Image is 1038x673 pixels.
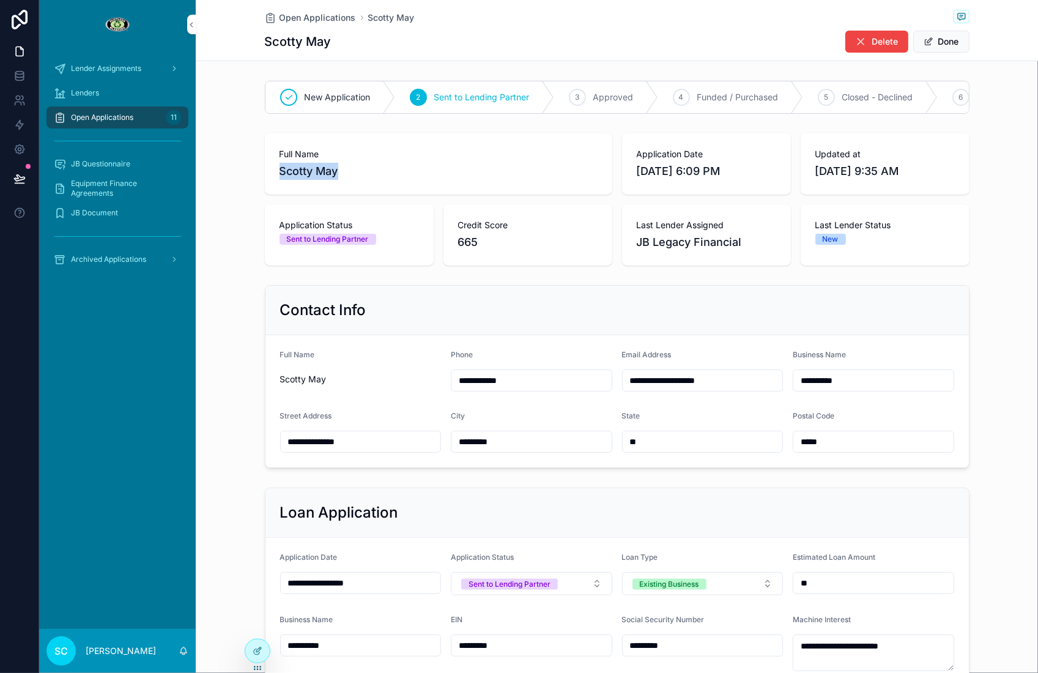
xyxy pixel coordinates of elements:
[280,373,442,385] span: Scotty May
[793,615,851,624] span: Machine Interest
[451,572,612,595] button: Select Button
[815,219,955,231] span: Last Lender Status
[593,91,634,103] span: Approved
[913,31,969,53] button: Done
[39,49,196,286] div: scrollable content
[622,411,640,420] span: State
[71,113,133,122] span: Open Applications
[679,92,684,102] span: 4
[280,148,598,160] span: Full Name
[280,219,419,231] span: Application Status
[958,92,963,102] span: 6
[46,58,188,80] a: Lender Assignments
[280,300,366,320] h2: Contact Info
[46,202,188,224] a: JB Document
[793,350,846,359] span: Business Name
[824,92,828,102] span: 5
[86,645,156,657] p: [PERSON_NAME]
[458,234,598,251] span: 665
[287,234,369,245] div: Sent to Lending Partner
[166,110,181,125] div: 11
[622,350,672,359] span: Email Address
[434,91,530,103] span: Sent to Lending Partner
[305,91,371,103] span: New Application
[793,411,834,420] span: Postal Code
[71,208,118,218] span: JB Document
[451,350,473,359] span: Phone
[280,503,398,522] h2: Loan Application
[280,411,332,420] span: Street Address
[46,82,188,104] a: Lenders
[845,31,908,53] button: Delete
[575,92,579,102] span: 3
[637,234,776,251] span: JB Legacy Financial
[280,615,333,624] span: Business Name
[46,106,188,128] a: Open Applications11
[872,35,899,48] span: Delete
[71,64,141,73] span: Lender Assignments
[71,179,176,198] span: Equipment Finance Agreements
[622,572,784,595] button: Select Button
[469,579,551,590] div: Sent to Lending Partner
[265,12,356,24] a: Open Applications
[637,148,776,160] span: Application Date
[637,219,776,231] span: Last Lender Assigned
[46,248,188,270] a: Archived Applications
[451,552,514,562] span: Application Status
[793,552,875,562] span: Estimated Loan Amount
[280,12,356,24] span: Open Applications
[637,163,776,180] span: [DATE] 6:09 PM
[71,159,130,169] span: JB Questionnaire
[815,163,955,180] span: [DATE] 9:35 AM
[54,644,68,658] span: SC
[265,33,332,50] h1: Scotty May
[622,552,658,562] span: Loan Type
[280,350,315,359] span: Full Name
[71,88,99,98] span: Lenders
[416,92,420,102] span: 2
[46,177,188,199] a: Equipment Finance Agreements
[46,153,188,175] a: JB Questionnaire
[815,148,955,160] span: Updated at
[640,579,699,590] div: Existing Business
[451,411,465,420] span: City
[368,12,415,24] a: Scotty May
[458,219,598,231] span: Credit Score
[105,15,130,34] img: App logo
[842,91,913,103] span: Closed - Declined
[451,615,462,624] span: EIN
[71,255,146,264] span: Archived Applications
[823,234,839,245] div: New
[622,615,705,624] span: Social Security Number
[280,552,338,562] span: Application Date
[697,91,779,103] span: Funded / Purchased
[280,163,598,180] span: Scotty May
